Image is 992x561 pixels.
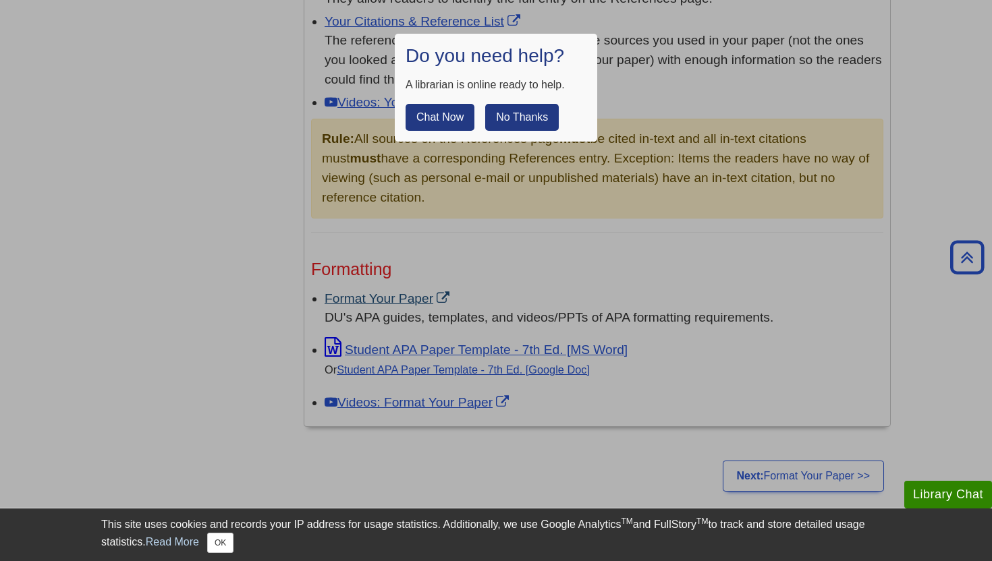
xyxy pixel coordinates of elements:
[406,45,586,67] h1: Do you need help?
[146,536,199,548] a: Read More
[904,481,992,508] button: Library Chat
[207,533,233,553] button: Close
[485,104,559,131] button: No Thanks
[406,104,474,131] button: Chat Now
[101,516,891,553] div: This site uses cookies and records your IP address for usage statistics. Additionally, we use Goo...
[406,77,586,93] div: A librarian is online ready to help.
[621,516,632,526] sup: TM
[696,516,708,526] sup: TM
